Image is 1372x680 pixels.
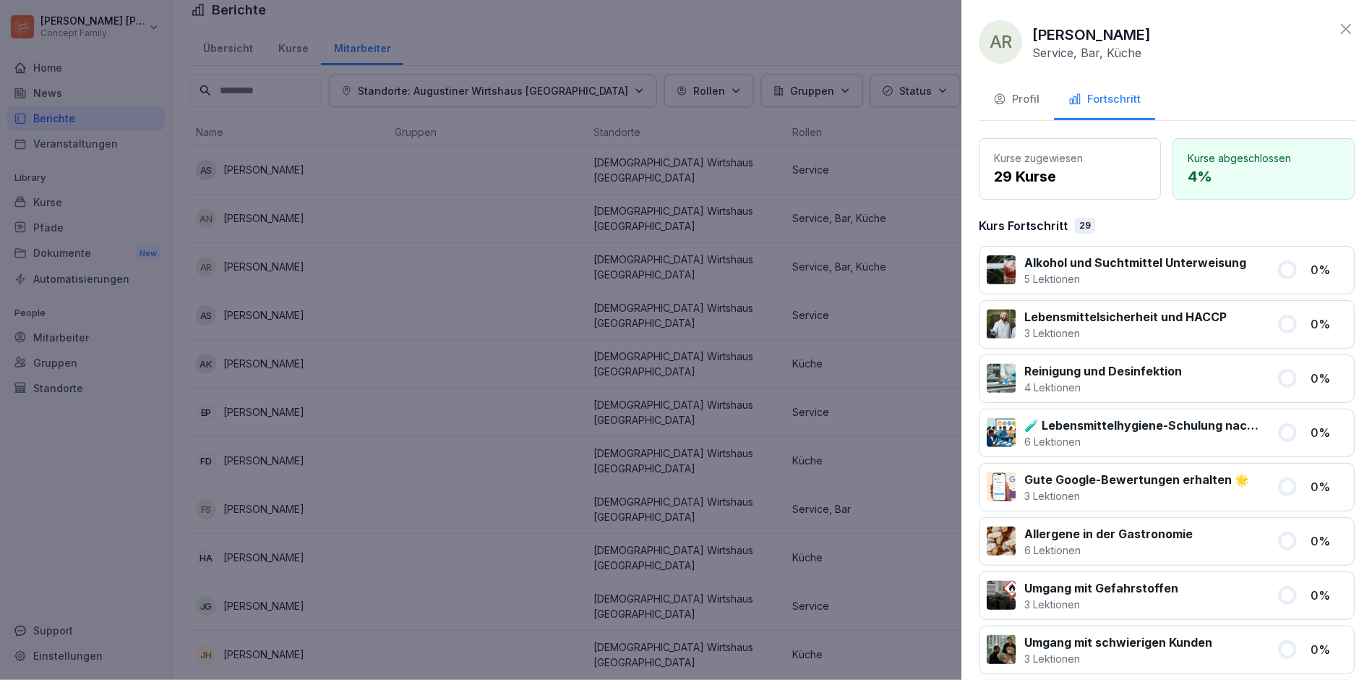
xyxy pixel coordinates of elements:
p: 3 Lektionen [1024,597,1178,612]
p: 5 Lektionen [1024,271,1246,286]
div: Profil [993,91,1039,108]
div: AR [979,20,1022,64]
button: Profil [979,81,1054,120]
p: 3 Lektionen [1024,651,1212,666]
p: 3 Lektionen [1024,488,1249,503]
div: Fortschritt [1068,91,1141,108]
p: Alkohol und Suchtmittel Unterweisung [1024,254,1246,271]
p: 0 % [1311,587,1347,604]
p: Allergene in der Gastronomie [1024,525,1193,543]
p: 0 % [1311,478,1347,496]
p: 🧪 Lebensmittelhygiene-Schulung nach LMHV [1024,417,1259,434]
p: Umgang mit schwierigen Kunden [1024,634,1212,651]
p: 0 % [1311,532,1347,550]
p: Service, Bar, Küche [1032,46,1141,60]
button: Fortschritt [1054,81,1155,120]
p: Kurse zugewiesen [994,150,1146,166]
p: 6 Lektionen [1024,543,1193,558]
p: 0 % [1311,315,1347,333]
p: 0 % [1311,261,1347,279]
p: Kurse abgeschlossen [1188,150,1339,166]
p: Reinigung und Desinfektion [1024,362,1182,380]
p: Gute Google-Bewertungen erhalten 🌟 [1024,471,1249,488]
p: 0 % [1311,424,1347,441]
p: 6 Lektionen [1024,434,1259,449]
p: 0 % [1311,641,1347,658]
p: 29 Kurse [994,166,1146,187]
p: 0 % [1311,370,1347,387]
p: Umgang mit Gefahrstoffen [1024,579,1178,597]
p: Kurs Fortschritt [979,217,1068,234]
p: [PERSON_NAME] [1032,24,1151,46]
p: Lebensmittelsicherheit und HACCP [1024,308,1227,326]
p: 4 Lektionen [1024,380,1182,395]
p: 4 % [1188,166,1339,187]
p: 3 Lektionen [1024,326,1227,341]
div: 29 [1075,218,1095,234]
